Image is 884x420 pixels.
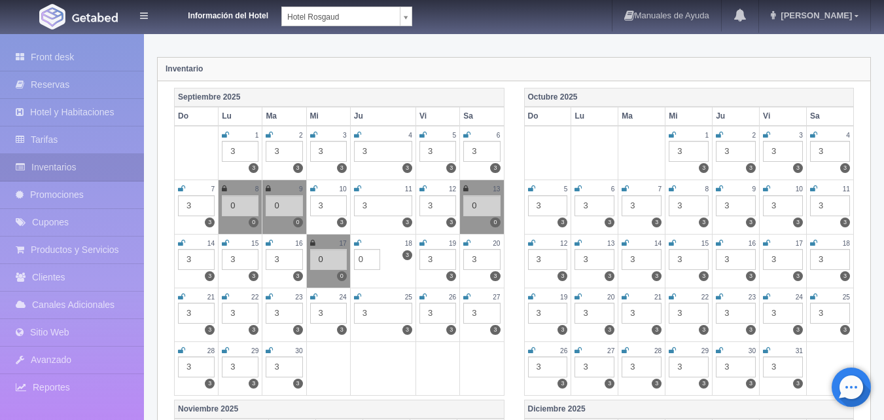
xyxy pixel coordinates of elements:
label: 3 [293,163,303,173]
small: 6 [497,132,501,139]
small: 16 [749,240,756,247]
label: 3 [293,379,303,389]
small: 17 [339,240,346,247]
small: 11 [405,185,412,193]
th: Do [175,107,219,126]
small: 26 [560,347,567,354]
th: Mi [306,107,350,126]
div: 3 [716,303,756,324]
div: 3 [354,303,412,324]
label: 3 [652,271,662,281]
label: 0 [249,218,258,227]
small: 17 [796,240,803,247]
small: 21 [207,294,215,301]
div: 3 [716,141,756,162]
small: 22 [701,294,709,301]
label: 3 [605,325,614,335]
label: 0 [337,271,347,281]
label: 3 [793,163,803,173]
small: 7 [658,185,662,193]
div: 3 [528,303,568,324]
div: 3 [622,249,662,270]
div: 3 [419,303,456,324]
label: 3 [490,271,500,281]
small: 23 [749,294,756,301]
small: 10 [339,185,346,193]
div: 3 [463,141,500,162]
label: 3 [249,379,258,389]
small: 6 [611,185,615,193]
div: 0 [222,195,258,216]
div: 3 [266,141,302,162]
div: 3 [669,356,709,377]
label: 3 [205,271,215,281]
div: 3 [763,249,803,270]
div: 3 [716,195,756,216]
th: Diciembre 2025 [524,400,854,419]
small: 5 [453,132,457,139]
small: 13 [607,240,614,247]
small: 26 [449,294,456,301]
th: Lu [219,107,262,126]
th: Ju [350,107,415,126]
label: 3 [337,163,347,173]
small: 2 [752,132,756,139]
div: 3 [222,249,258,270]
small: 9 [752,185,756,193]
label: 3 [746,218,756,227]
small: 23 [295,294,302,301]
th: Sa [807,107,854,126]
label: 3 [699,163,709,173]
small: 14 [207,240,215,247]
div: 3 [810,141,850,162]
label: 3 [205,325,215,335]
div: 3 [716,249,756,270]
th: Do [524,107,571,126]
strong: Inventario [166,64,203,73]
img: Getabed [39,4,65,29]
div: 3 [622,303,662,324]
small: 2 [299,132,303,139]
div: 3 [354,195,412,216]
span: [PERSON_NAME] [777,10,852,20]
small: 14 [654,240,662,247]
th: Ma [262,107,306,126]
small: 20 [493,240,500,247]
div: 3 [669,303,709,324]
label: 3 [746,325,756,335]
small: 28 [654,347,662,354]
label: 3 [652,325,662,335]
label: 3 [337,325,347,335]
label: 3 [746,271,756,281]
th: Lu [571,107,618,126]
div: 3 [716,356,756,377]
small: 9 [299,185,303,193]
div: 3 [575,303,614,324]
div: 3 [310,141,347,162]
label: 0 [490,218,500,227]
label: 3 [557,218,567,227]
div: 3 [528,249,568,270]
th: Mi [665,107,713,126]
a: Hotel Rosgaud [281,7,412,26]
div: 3 [178,356,215,377]
label: 3 [793,379,803,389]
label: 0 [293,218,303,227]
div: 3 [419,195,456,216]
small: 5 [564,185,568,193]
small: 24 [796,294,803,301]
div: 3 [763,141,803,162]
div: 3 [622,356,662,377]
div: 3 [419,249,456,270]
label: 3 [557,325,567,335]
div: 3 [528,195,568,216]
label: 3 [446,218,456,227]
label: 3 [699,325,709,335]
small: 29 [701,347,709,354]
div: 3 [810,303,850,324]
div: 3 [763,195,803,216]
div: 3 [528,356,568,377]
small: 18 [405,240,412,247]
label: 3 [652,379,662,389]
small: 8 [255,185,259,193]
